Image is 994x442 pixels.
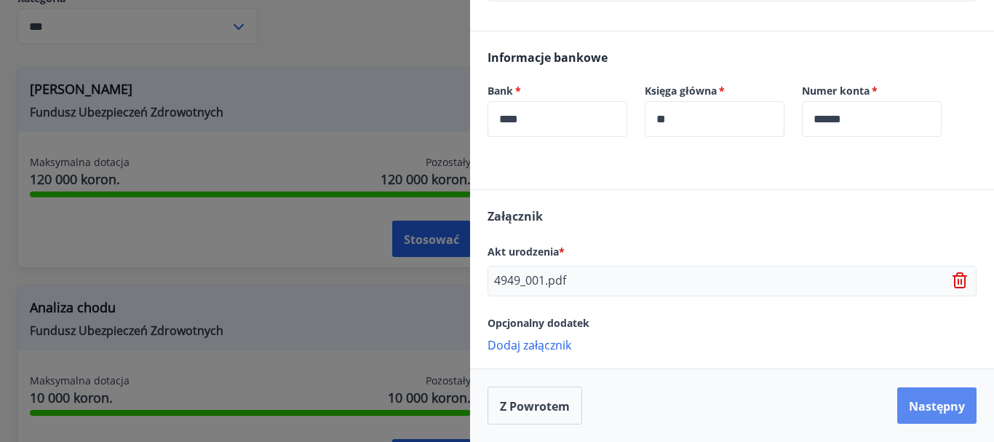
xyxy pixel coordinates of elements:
[488,208,543,224] font: Załącznik
[494,272,566,288] font: 4949_001.pdf
[488,50,608,66] font: Informacje bankowe
[909,398,965,414] font: Następny
[488,316,589,330] font: Opcjonalny dodatek
[500,398,570,414] font: Z powrotem
[802,84,870,98] font: Numer konta
[488,387,582,425] button: Z powrotem
[488,337,571,353] font: Dodaj załącznik
[488,245,559,259] font: Akt urodzenia
[897,387,977,424] button: Następny
[645,84,717,98] font: Księga główna
[488,84,513,98] font: Bank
